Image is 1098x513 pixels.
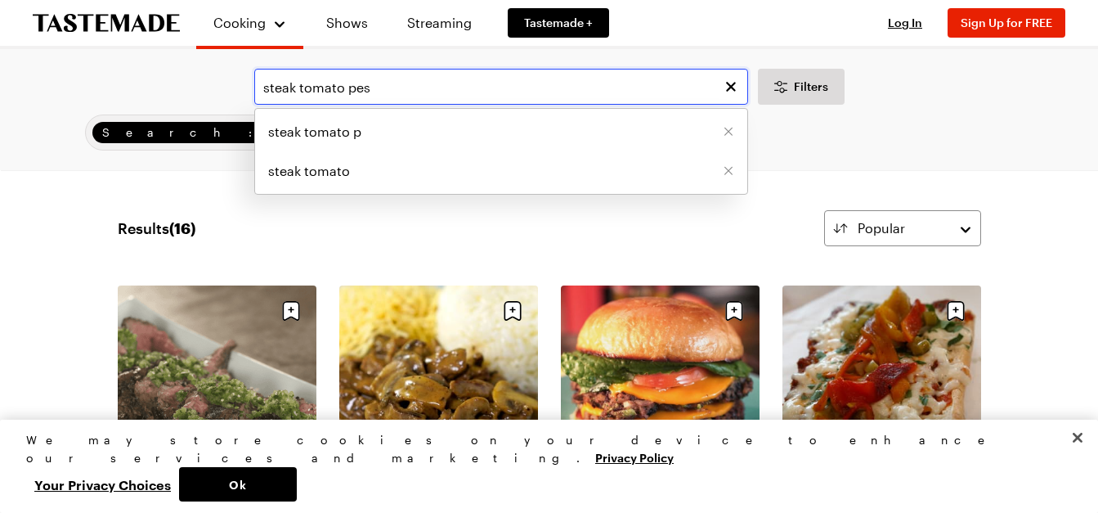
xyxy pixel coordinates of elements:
[268,161,350,181] span: steak tomato
[213,15,266,30] span: Cooking
[872,15,938,31] button: Log In
[961,16,1052,29] span: Sign Up for FREE
[824,210,981,246] button: Popular
[118,217,195,240] span: Results
[595,449,674,465] a: More information about your privacy, opens in a new tab
[858,218,905,238] span: Popular
[1060,420,1096,456] button: Close
[268,122,361,142] span: steak tomato p
[940,295,971,326] button: Save recipe
[723,126,734,137] button: Remove [object Object]
[169,219,195,237] span: ( 16 )
[26,467,179,502] button: Your Privacy Choices
[508,8,609,38] a: Tastemade +
[948,8,1065,38] button: Sign Up for FREE
[26,431,1058,502] div: Privacy
[723,165,734,177] button: Remove [object Object]
[33,14,180,33] a: To Tastemade Home Page
[102,124,567,142] span: Search: steak tomato p
[524,15,593,31] span: Tastemade +
[888,16,922,29] span: Log In
[213,7,287,39] button: Cooking
[179,467,297,502] button: Ok
[794,79,828,95] span: Filters
[26,431,1058,467] div: We may store cookies on your device to enhance our services and marketing.
[719,295,750,326] button: Save recipe
[758,69,845,105] button: Desktop filters
[276,295,307,326] button: Save recipe
[722,78,740,96] button: Clear search
[497,295,528,326] button: Save recipe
